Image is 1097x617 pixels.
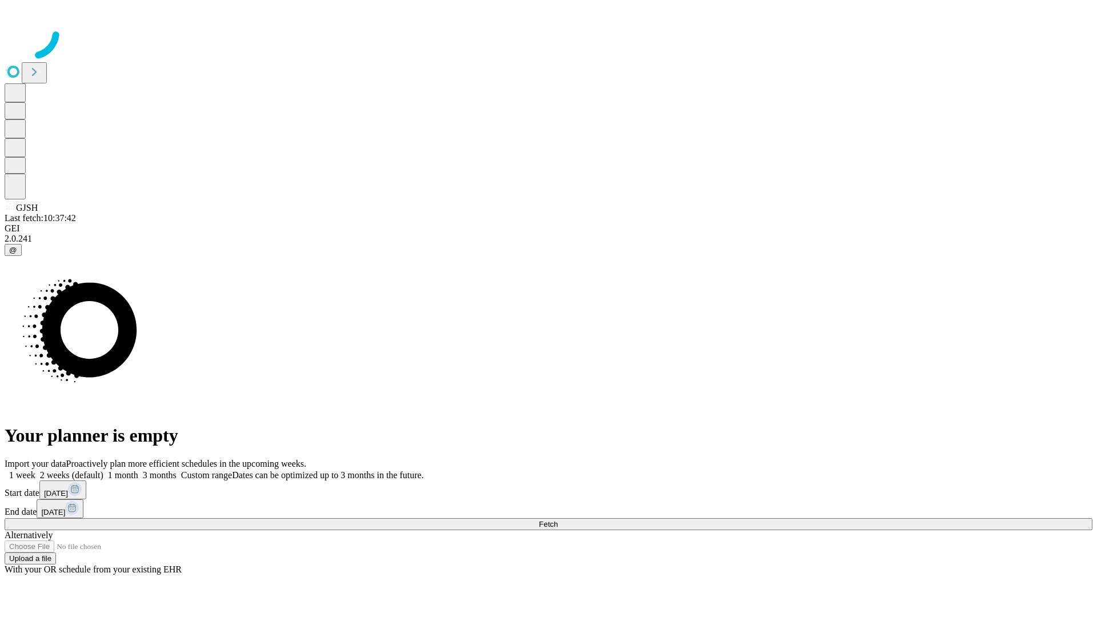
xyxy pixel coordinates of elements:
[143,470,177,480] span: 3 months
[16,203,38,213] span: GJSH
[39,480,86,499] button: [DATE]
[41,508,65,516] span: [DATE]
[66,459,306,468] span: Proactively plan more efficient schedules in the upcoming weeks.
[108,470,138,480] span: 1 month
[5,459,66,468] span: Import your data
[5,244,22,256] button: @
[5,518,1092,530] button: Fetch
[5,499,1092,518] div: End date
[5,213,76,223] span: Last fetch: 10:37:42
[37,499,83,518] button: [DATE]
[5,552,56,564] button: Upload a file
[5,564,182,574] span: With your OR schedule from your existing EHR
[539,520,558,528] span: Fetch
[5,425,1092,446] h1: Your planner is empty
[181,470,232,480] span: Custom range
[232,470,423,480] span: Dates can be optimized up to 3 months in the future.
[5,480,1092,499] div: Start date
[5,223,1092,234] div: GEI
[44,489,68,498] span: [DATE]
[9,246,17,254] span: @
[9,470,35,480] span: 1 week
[40,470,103,480] span: 2 weeks (default)
[5,530,53,540] span: Alternatively
[5,234,1092,244] div: 2.0.241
